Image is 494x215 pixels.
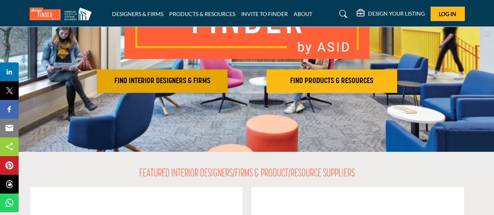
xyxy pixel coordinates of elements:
[368,10,425,17] h5: DESIGN YOUR LISTING
[97,69,228,93] button: FIND INTERIOR DESIGNERS & FIRMS
[99,76,225,86] h2: FIND INTERIOR DESIGNERS & FIRMS
[241,11,288,17] a: INVITE TO FINDER
[294,11,312,17] a: ABOUT
[431,7,465,21] button: Log In
[439,11,456,17] span: Log In
[169,11,235,17] a: PRODUCTS & RESOURCES
[139,167,355,181] h2: FEATURED INTERIOR DESIGNERS/FIRMS & PRODUCT/RESOURCE SUPPLIERS
[30,7,96,20] img: Site Logo
[332,8,352,20] a: Search
[269,76,395,86] h2: FIND PRODUCTS & RESOURCES
[357,9,425,19] div: DESIGN YOUR LISTING
[112,11,163,17] a: DESIGNERS & FIRMS
[266,69,397,93] button: FIND PRODUCTS & RESOURCES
